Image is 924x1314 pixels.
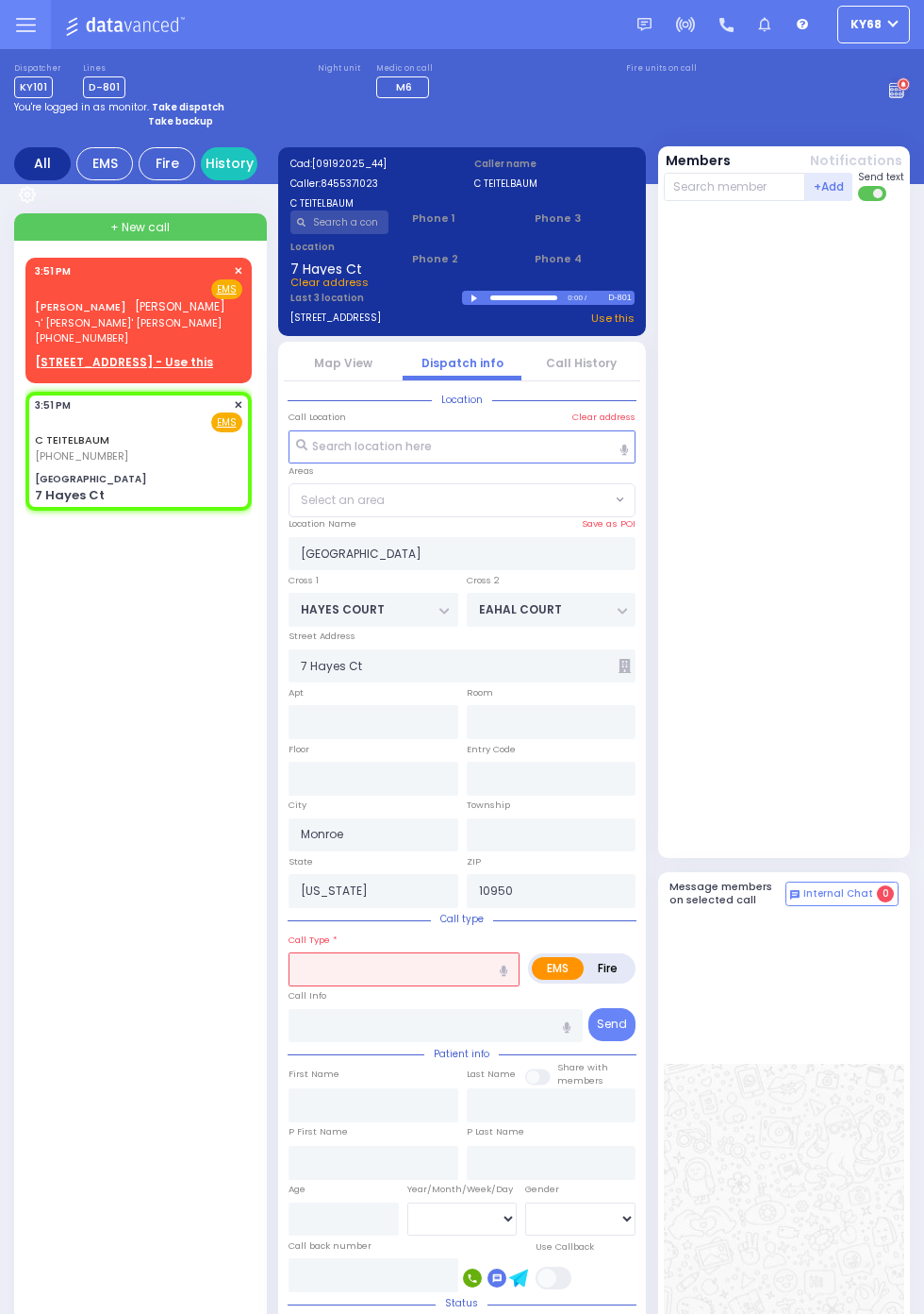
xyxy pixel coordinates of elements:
[810,151,902,171] button: Notifications
[14,76,53,98] span: KY101
[35,330,128,345] span: [PHONE_NUMBER]
[467,855,481,868] label: ZIP
[289,574,319,587] label: Cross 1
[217,282,237,296] u: EMS
[312,157,387,171] span: [09192025_44]
[83,76,125,98] span: D-801
[608,291,634,305] div: D-801
[858,184,888,203] label: Turn off text
[290,240,389,254] label: Location
[35,354,213,370] u: [STREET_ADDRESS] - Use this
[474,157,635,171] label: Caller name
[35,448,128,463] span: [PHONE_NUMBER]
[412,251,511,267] span: Phone 2
[432,393,492,407] span: Location
[290,260,362,275] span: 7 Hayes Ct
[877,885,894,902] span: 0
[289,1068,339,1081] label: First Name
[152,100,224,114] strong: Take dispatch
[436,1296,487,1310] span: Status
[289,1239,371,1253] label: Call back number
[201,147,257,180] a: History
[234,263,242,279] span: ✕
[637,18,652,32] img: message.svg
[467,743,516,756] label: Entry Code
[289,799,306,812] label: City
[567,287,584,309] div: 0:00
[588,1008,635,1041] button: Send
[290,275,369,290] span: Clear address
[35,315,225,331] span: ר' [PERSON_NAME]' [PERSON_NAME]
[135,298,225,314] span: [PERSON_NAME]
[14,100,149,114] span: You're logged in as monitor.
[376,63,435,75] label: Medic on call
[314,355,372,371] a: Map View
[467,1125,524,1138] label: P Last Name
[290,211,389,234] input: Search a contact
[290,196,451,211] label: C TEITELBAUM
[35,432,109,447] a: C TEITELBAUM
[289,989,326,1002] label: Call Info
[289,686,304,699] label: Apt
[467,799,510,812] label: Township
[583,957,633,980] label: Fire
[83,63,125,75] label: Lines
[217,415,237,430] u: EMS
[803,887,873,901] span: Internal Chat
[65,13,190,37] img: Logo
[289,1125,348,1138] label: P First Name
[35,299,126,314] a: [PERSON_NAME]
[148,114,213,128] strong: Take backup
[396,79,412,94] span: M6
[110,219,170,236] span: + New call
[318,63,360,75] label: Night unit
[289,934,338,947] label: Call Type *
[14,147,71,180] div: All
[290,157,451,171] label: Cad:
[289,411,346,424] label: Call Location
[35,486,105,505] div: 7 Hayes Ct
[289,630,355,643] label: Street Address
[626,63,697,75] label: Fire units on call
[850,16,882,33] span: ky68
[14,63,61,75] label: Dispatcher
[412,211,511,227] span: Phone 1
[557,1061,608,1073] small: Share with
[669,881,786,905] h5: Message members on selected call
[525,1183,559,1196] label: Gender
[805,173,852,201] button: +Add
[619,659,631,673] span: Other building occupants
[289,1183,305,1196] label: Age
[76,147,133,180] div: EMS
[234,397,242,413] span: ✕
[424,1047,499,1061] span: Patient info
[582,517,635,531] label: Save as POI
[474,177,635,191] label: C TEITELBAUM
[858,170,904,184] span: Send text
[139,147,195,180] div: Fire
[431,912,493,926] span: Call type
[467,574,500,587] label: Cross 2
[35,264,71,278] span: 3:51 PM
[289,517,356,531] label: Location Name
[790,890,800,900] img: comment-alt.png
[289,464,314,478] label: Areas
[289,743,309,756] label: Floor
[290,291,463,305] label: Last 3 location
[289,430,635,464] input: Search location here
[289,855,313,868] label: State
[421,355,503,371] a: Dispatch info
[536,1240,594,1254] label: Use Callback
[591,311,635,327] a: Use this
[837,6,910,43] button: ky68
[572,411,635,424] label: Clear address
[321,177,378,191] span: 8455371023
[301,492,385,509] span: Select an area
[290,311,381,327] a: [STREET_ADDRESS]
[535,211,634,227] span: Phone 3
[290,177,451,191] label: Caller:
[584,287,587,309] div: /
[467,686,493,699] label: Room
[532,957,584,980] label: EMS
[467,1068,516,1081] label: Last Name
